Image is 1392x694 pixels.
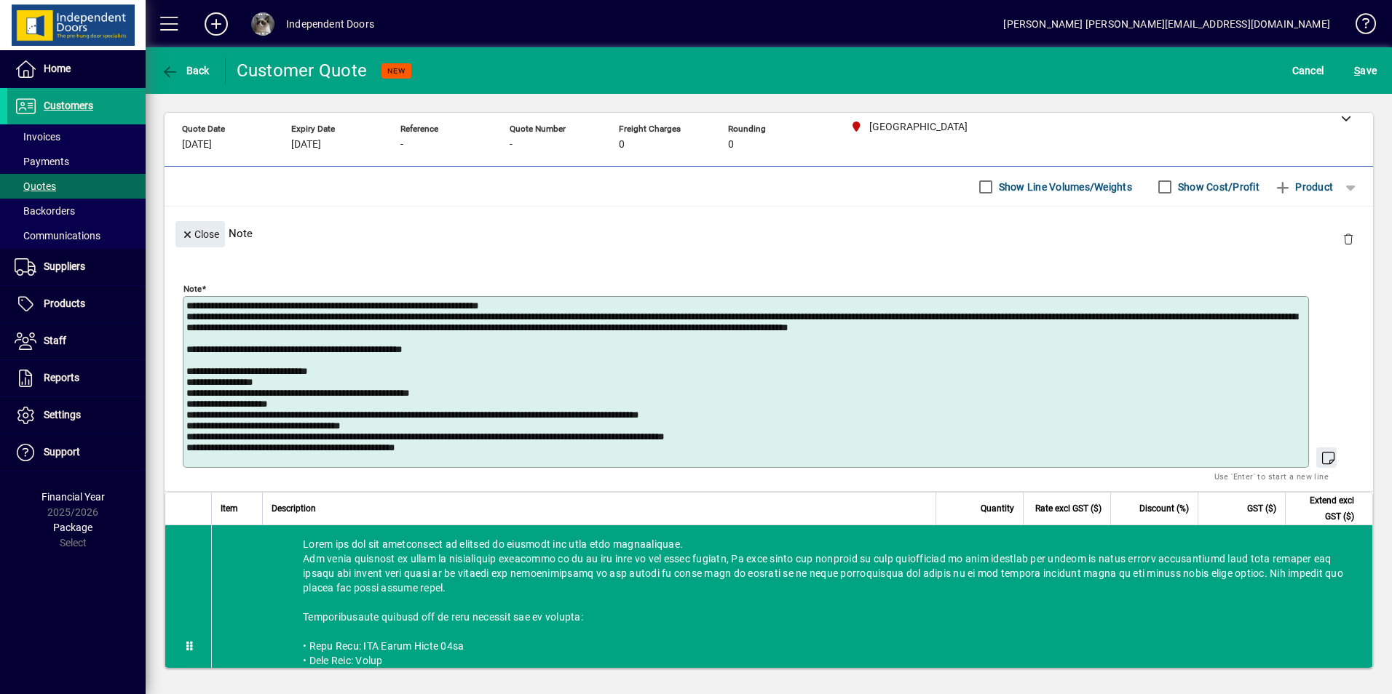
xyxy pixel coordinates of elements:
[15,230,100,242] span: Communications
[1175,180,1259,194] label: Show Cost/Profit
[7,174,146,199] a: Quotes
[237,59,368,82] div: Customer Quote
[7,397,146,434] a: Settings
[1345,3,1374,50] a: Knowledge Base
[44,372,79,383] span: Reports
[172,227,229,240] app-page-header-button: Close
[1247,500,1276,516] span: GST ($)
[7,249,146,285] a: Suppliers
[53,522,92,533] span: Package
[183,284,202,294] mat-label: Note
[1331,232,1366,245] app-page-header-button: Delete
[182,139,212,151] span: [DATE]
[7,434,146,471] a: Support
[221,500,238,516] span: Item
[157,57,213,84] button: Back
[15,131,60,143] span: Invoices
[181,223,219,247] span: Close
[7,323,146,359] a: Staff
[7,360,146,396] a: Reports
[400,139,403,151] span: -
[44,63,71,74] span: Home
[1294,492,1354,525] span: Extend excl GST ($)
[165,207,1373,260] div: Note
[1003,12,1330,36] div: [PERSON_NAME] [PERSON_NAME][EMAIL_ADDRESS][DOMAIN_NAME]
[1351,57,1380,84] button: Save
[240,11,286,37] button: Profile
[1292,59,1324,82] span: Cancel
[1139,500,1189,516] span: Discount (%)
[7,51,146,87] a: Home
[161,65,210,76] span: Back
[1354,59,1377,82] span: ave
[7,223,146,248] a: Communications
[15,205,75,217] span: Backorders
[44,298,85,309] span: Products
[1354,65,1360,76] span: S
[387,66,406,76] span: NEW
[1214,468,1329,484] mat-hint: Use 'Enter' to start a new line
[510,139,513,151] span: -
[7,286,146,322] a: Products
[146,57,226,84] app-page-header-button: Back
[44,100,93,111] span: Customers
[41,491,105,503] span: Financial Year
[619,139,625,151] span: 0
[175,221,225,247] button: Close
[7,124,146,149] a: Invoices
[15,156,69,167] span: Payments
[272,500,316,516] span: Description
[1035,500,1102,516] span: Rate excl GST ($)
[728,139,734,151] span: 0
[291,139,321,151] span: [DATE]
[1331,221,1366,256] button: Delete
[7,199,146,223] a: Backorders
[981,500,1014,516] span: Quantity
[996,180,1132,194] label: Show Line Volumes/Weights
[1267,174,1340,200] button: Product
[15,180,56,192] span: Quotes
[286,12,374,36] div: Independent Doors
[44,335,66,346] span: Staff
[1289,57,1328,84] button: Cancel
[44,409,81,420] span: Settings
[7,149,146,174] a: Payments
[193,11,240,37] button: Add
[44,260,85,272] span: Suppliers
[1274,175,1333,199] span: Product
[44,446,80,458] span: Support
